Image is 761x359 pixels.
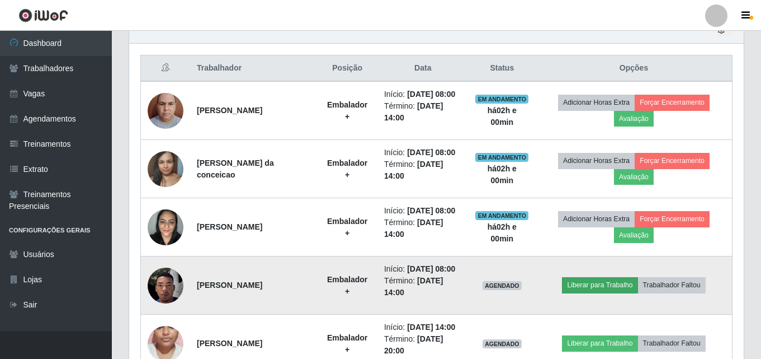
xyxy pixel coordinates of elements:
th: Posição [317,55,377,82]
button: Liberar para Trabalho [562,335,637,351]
th: Opções [536,55,732,82]
button: Avaliação [614,111,654,127]
button: Adicionar Horas Extra [558,153,635,169]
li: Término: [384,100,462,124]
img: CoreUI Logo [18,8,68,22]
strong: Embalador + [327,275,367,296]
strong: há 02 h e 00 min [488,106,517,127]
time: [DATE] 14:00 [407,323,455,332]
button: Avaliação [614,227,654,243]
span: EM ANDAMENTO [475,211,528,220]
li: Início: [384,321,462,333]
time: [DATE] 08:00 [407,148,455,157]
strong: [PERSON_NAME] [197,339,262,348]
img: 1708352184116.jpeg [148,87,183,134]
strong: [PERSON_NAME] da conceicao [197,158,274,179]
time: [DATE] 08:00 [407,264,455,273]
img: 1724578548484.jpeg [148,203,183,251]
li: Início: [384,88,462,100]
span: AGENDADO [483,339,522,348]
span: AGENDADO [483,281,522,290]
button: Forçar Encerramento [635,153,710,169]
span: EM ANDAMENTO [475,95,528,104]
strong: Embalador + [327,217,367,237]
time: [DATE] 08:00 [407,206,455,215]
strong: [PERSON_NAME] [197,222,262,231]
strong: [PERSON_NAME] [197,281,262,290]
strong: Embalador + [327,333,367,354]
li: Término: [384,158,462,182]
th: Status [469,55,536,82]
strong: há 02 h e 00 min [488,222,517,243]
li: Início: [384,205,462,217]
li: Início: [384,263,462,275]
strong: [PERSON_NAME] [197,106,262,115]
strong: Embalador + [327,100,367,121]
li: Término: [384,333,462,357]
button: Avaliação [614,169,654,185]
strong: Embalador + [327,158,367,179]
th: Data [377,55,469,82]
th: Trabalhador [190,55,317,82]
button: Adicionar Horas Extra [558,95,635,110]
button: Adicionar Horas Extra [558,211,635,227]
strong: há 02 h e 00 min [488,164,517,185]
li: Término: [384,275,462,299]
button: Liberar para Trabalho [562,277,637,293]
button: Forçar Encerramento [635,95,710,110]
button: Forçar Encerramento [635,211,710,227]
li: Início: [384,147,462,158]
button: Trabalhador Faltou [638,335,706,351]
img: 1752311945610.jpeg [148,129,183,209]
img: 1734372726393.jpeg [148,246,183,324]
li: Término: [384,217,462,240]
span: EM ANDAMENTO [475,153,528,162]
time: [DATE] 08:00 [407,90,455,99]
button: Trabalhador Faltou [638,277,706,293]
